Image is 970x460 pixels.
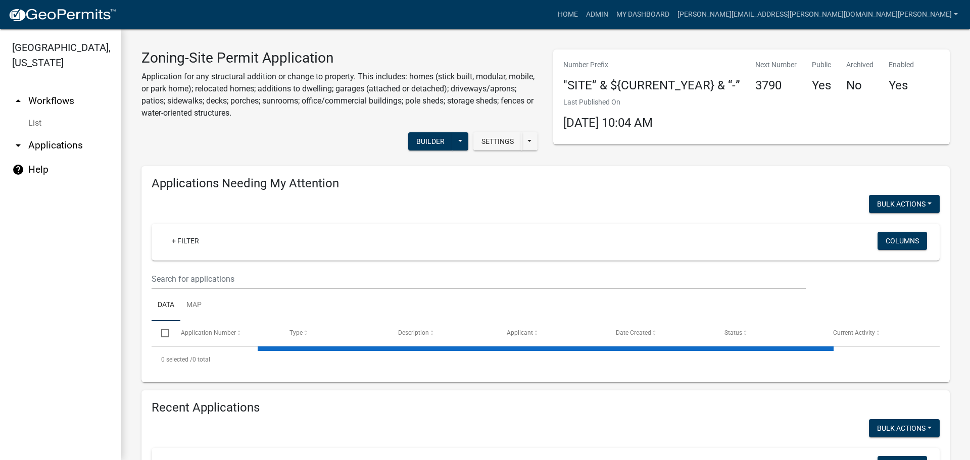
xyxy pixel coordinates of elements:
h4: Applications Needing My Attention [152,176,940,191]
i: arrow_drop_down [12,139,24,151]
button: Settings [473,132,522,150]
p: Next Number [755,60,797,70]
span: Description [398,329,429,336]
h4: No [846,78,874,93]
p: Application for any structural addition or change to property. This includes: homes (stick built,... [141,71,538,119]
datatable-header-cell: Select [152,321,171,345]
i: help [12,164,24,176]
div: 0 total [152,347,940,372]
span: Applicant [507,329,533,336]
h4: "SITE” & ${CURRENT_YEAR} & “-” [563,78,740,93]
span: Date Created [616,329,651,336]
h4: Yes [812,78,831,93]
datatable-header-cell: Type [280,321,389,345]
span: Current Activity [833,329,875,336]
h3: Zoning-Site Permit Application [141,49,538,67]
button: Bulk Actions [869,195,940,213]
a: Admin [582,5,612,24]
p: Enabled [889,60,914,70]
p: Public [812,60,831,70]
input: Search for applications [152,269,806,289]
span: Application Number [181,329,236,336]
a: My Dashboard [612,5,673,24]
a: [PERSON_NAME][EMAIL_ADDRESS][PERSON_NAME][DOMAIN_NAME][PERSON_NAME] [673,5,962,24]
p: Last Published On [563,97,653,108]
button: Columns [878,232,927,250]
button: Builder [408,132,453,150]
a: Home [554,5,582,24]
span: 0 selected / [161,356,192,363]
a: Map [180,289,208,322]
a: Data [152,289,180,322]
span: Status [724,329,742,336]
span: [DATE] 10:04 AM [563,116,653,130]
p: Number Prefix [563,60,740,70]
h4: Yes [889,78,914,93]
i: arrow_drop_up [12,95,24,107]
button: Bulk Actions [869,419,940,437]
datatable-header-cell: Application Number [171,321,279,345]
h4: Recent Applications [152,400,940,415]
a: + Filter [164,232,207,250]
datatable-header-cell: Date Created [606,321,714,345]
datatable-header-cell: Status [715,321,823,345]
datatable-header-cell: Description [389,321,497,345]
span: Type [289,329,303,336]
datatable-header-cell: Current Activity [823,321,932,345]
h4: 3790 [755,78,797,93]
datatable-header-cell: Applicant [497,321,606,345]
p: Archived [846,60,874,70]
